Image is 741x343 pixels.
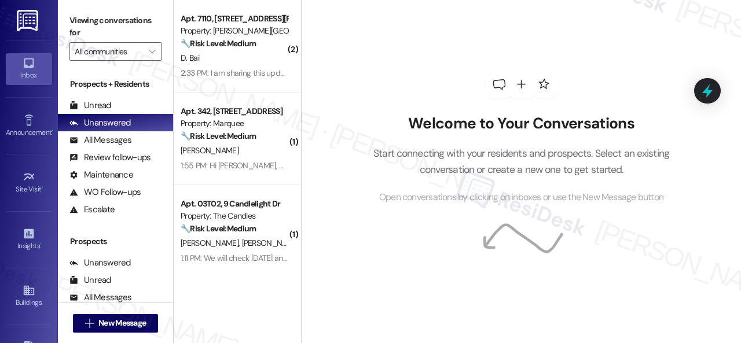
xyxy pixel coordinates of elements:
i:  [85,319,94,328]
label: Viewing conversations for [69,12,162,42]
div: Apt. 7110, [STREET_ADDRESS][PERSON_NAME] [181,13,288,25]
div: Property: The Candles [181,210,288,222]
img: ResiDesk Logo [17,10,41,31]
strong: 🔧 Risk Level: Medium [181,38,256,49]
div: Unanswered [69,257,131,269]
div: 1:55 PM: Hi [PERSON_NAME], when can I come to the office to swap the remote? [181,160,451,171]
input: All communities [75,42,143,61]
div: Escalate [69,204,115,216]
div: Apt. 03T02, 9 Candlelight Dr [181,198,288,210]
span: • [52,127,53,135]
span: [PERSON_NAME] [181,238,242,248]
strong: 🔧 Risk Level: Medium [181,131,256,141]
div: Review follow-ups [69,152,151,164]
span: Open conversations by clicking on inboxes or use the New Message button [379,190,663,205]
h2: Welcome to Your Conversations [356,115,687,133]
div: Prospects + Residents [58,78,173,90]
i:  [149,47,155,56]
span: [PERSON_NAME] [242,238,300,248]
span: New Message [98,317,146,329]
p: Start connecting with your residents and prospects. Select an existing conversation or create a n... [356,145,687,178]
div: Property: [PERSON_NAME][GEOGRAPHIC_DATA] [181,25,288,37]
div: Property: Marquee [181,117,288,130]
a: Buildings [6,281,52,312]
div: WO Follow-ups [69,186,141,198]
div: 1:11 PM: We will check [DATE] and get back with you. [181,253,351,263]
strong: 🔧 Risk Level: Medium [181,223,256,234]
div: Maintenance [69,169,133,181]
button: New Message [73,314,159,333]
div: Unread [69,274,111,286]
div: Prospects [58,235,173,248]
div: Unread [69,99,111,112]
a: Inbox [6,53,52,84]
span: • [40,240,42,248]
div: All Messages [69,134,131,146]
div: Apt. 342, [STREET_ADDRESS] [181,105,288,117]
div: All Messages [69,292,131,304]
div: Unanswered [69,117,131,129]
span: D. Bai [181,53,199,63]
a: Insights • [6,224,52,255]
span: • [42,183,43,191]
a: Site Visit • [6,167,52,198]
span: [PERSON_NAME] [181,145,239,156]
